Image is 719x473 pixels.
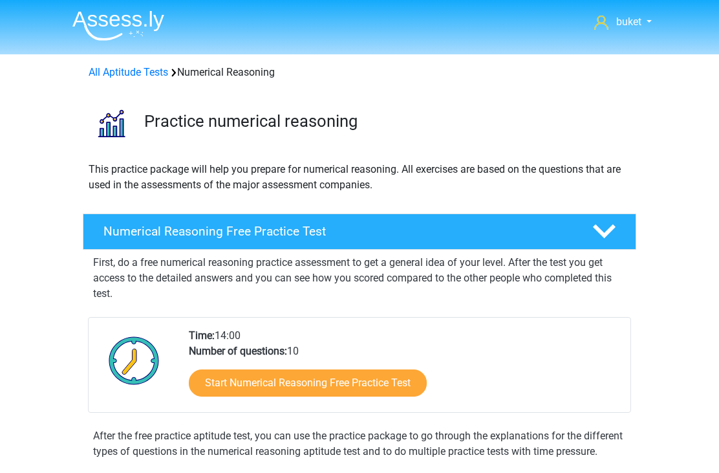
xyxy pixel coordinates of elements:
div: 14:00 10 [179,328,630,412]
a: buket [589,14,657,30]
span: buket [616,16,641,28]
p: This practice package will help you prepare for numerical reasoning. All exercises are based on t... [89,162,630,193]
b: Number of questions: [189,345,287,357]
b: Time: [189,329,215,342]
div: Numerical Reasoning [83,65,636,80]
a: Numerical Reasoning Free Practice Test [78,214,641,250]
img: Assessly [72,10,164,41]
a: All Aptitude Tests [89,66,168,78]
p: First, do a free numerical reasoning practice assessment to get a general idea of your level. Aft... [93,255,626,302]
img: numerical reasoning [83,96,138,151]
h4: Numerical Reasoning Free Practice Test [103,224,572,239]
a: Start Numerical Reasoning Free Practice Test [189,369,427,397]
h3: Practice numerical reasoning [144,111,626,131]
img: Clock [102,328,167,393]
div: After the free practice aptitude test, you can use the practice package to go through the explana... [88,428,631,459]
